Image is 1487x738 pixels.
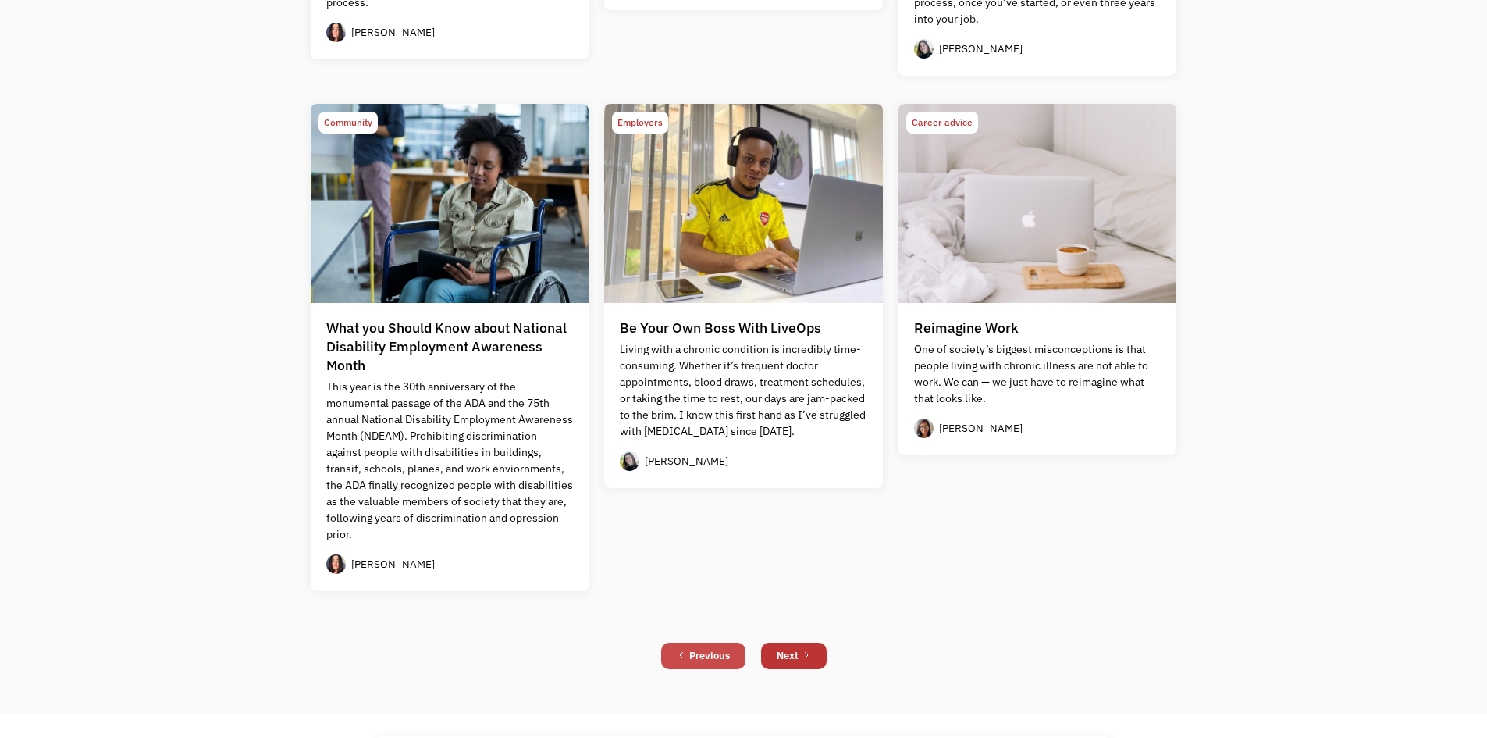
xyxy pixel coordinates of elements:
[620,341,867,440] p: Living with a chronic condition is incredibly time- consuming. Whether it’s frequent doctor appoi...
[939,421,1023,436] div: [PERSON_NAME]
[661,643,745,669] a: Previous Page
[326,319,574,375] div: What you Should Know about National Disability Employment Awareness Month
[939,41,1023,56] div: [PERSON_NAME]
[898,104,1177,455] a: Career adviceReimagine WorkOne of society’s biggest misconceptions is that people living with chr...
[351,557,435,572] div: [PERSON_NAME]
[617,113,663,132] div: Employers
[326,379,574,543] p: This year is the 30th anniversary of the monumental passage of the ADA and the 75th annual Nation...
[620,319,821,337] div: Be Your Own Boss With LiveOps
[351,25,435,40] div: [PERSON_NAME]
[303,635,1185,677] div: List
[761,643,827,669] a: Next Page
[914,341,1161,407] p: One of society’s biggest misconceptions is that people living with chronic illness are not able t...
[324,113,372,132] div: Community
[777,647,799,665] div: Next
[604,104,883,488] a: EmployersBe Your Own Boss With LiveOpsLiving with a chronic condition is incredibly time- consumi...
[311,104,589,591] a: CommunityWhat you Should Know about National Disability Employment Awareness MonthThis year is th...
[912,113,973,132] div: Career advice
[914,319,1019,337] div: Reimagine Work
[689,647,730,665] div: Previous
[645,454,728,469] div: [PERSON_NAME]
